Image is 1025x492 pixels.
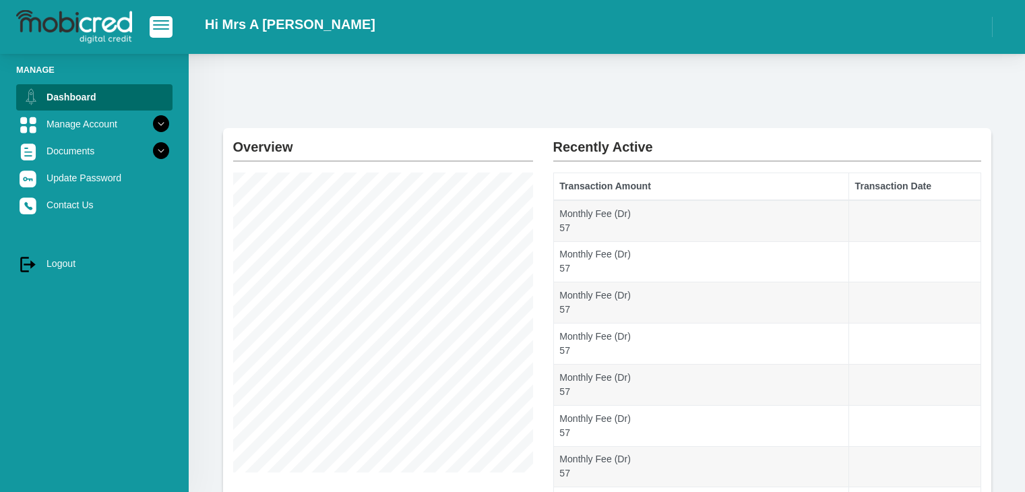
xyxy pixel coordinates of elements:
[553,446,848,487] td: Monthly Fee (Dr) 57
[205,16,375,32] h2: Hi Mrs A [PERSON_NAME]
[553,405,848,446] td: Monthly Fee (Dr) 57
[16,251,173,276] a: Logout
[553,241,848,282] td: Monthly Fee (Dr) 57
[553,128,981,155] h2: Recently Active
[16,138,173,164] a: Documents
[553,282,848,324] td: Monthly Fee (Dr) 57
[848,173,981,200] th: Transaction Date
[233,128,533,155] h2: Overview
[553,173,848,200] th: Transaction Amount
[16,63,173,76] li: Manage
[16,10,132,44] img: logo-mobicred.svg
[16,165,173,191] a: Update Password
[553,364,848,405] td: Monthly Fee (Dr) 57
[16,84,173,110] a: Dashboard
[16,192,173,218] a: Contact Us
[553,324,848,365] td: Monthly Fee (Dr) 57
[16,111,173,137] a: Manage Account
[553,200,848,241] td: Monthly Fee (Dr) 57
